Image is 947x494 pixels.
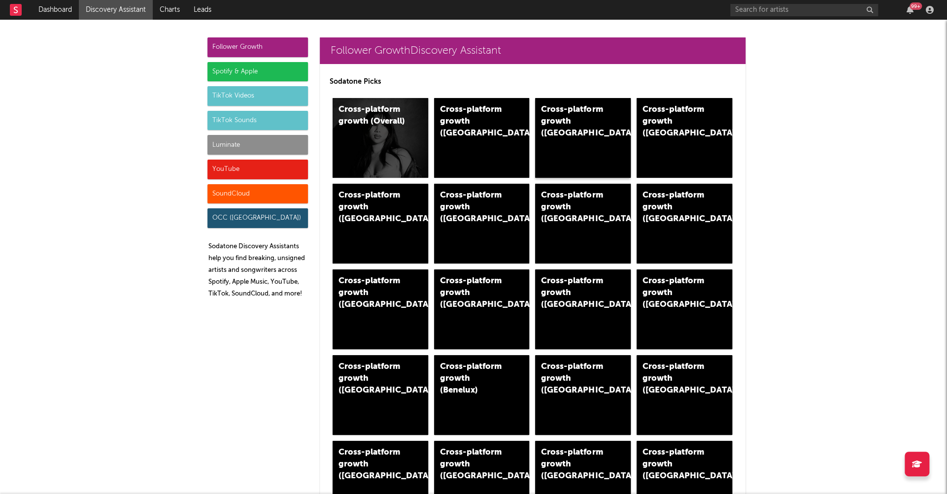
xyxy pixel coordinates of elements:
[207,62,308,82] div: Spotify & Apple
[730,4,878,16] input: Search for artists
[338,104,406,128] div: Cross-platform growth (Overall)
[535,355,631,435] a: Cross-platform growth ([GEOGRAPHIC_DATA])
[434,98,530,178] a: Cross-platform growth ([GEOGRAPHIC_DATA])
[207,37,308,57] div: Follower Growth
[333,98,428,178] a: Cross-platform growth (Overall)
[907,6,913,14] button: 99+
[440,104,507,139] div: Cross-platform growth ([GEOGRAPHIC_DATA])
[440,190,507,225] div: Cross-platform growth ([GEOGRAPHIC_DATA])
[338,190,406,225] div: Cross-platform growth ([GEOGRAPHIC_DATA])
[333,184,428,263] a: Cross-platform growth ([GEOGRAPHIC_DATA])
[541,361,608,396] div: Cross-platform growth ([GEOGRAPHIC_DATA])
[643,447,710,482] div: Cross-platform growth ([GEOGRAPHIC_DATA])
[333,355,428,435] a: Cross-platform growth ([GEOGRAPHIC_DATA])
[541,447,608,482] div: Cross-platform growth ([GEOGRAPHIC_DATA])
[535,98,631,178] a: Cross-platform growth ([GEOGRAPHIC_DATA])
[643,361,710,396] div: Cross-platform growth ([GEOGRAPHIC_DATA])
[333,269,428,349] a: Cross-platform growth ([GEOGRAPHIC_DATA])
[637,98,732,178] a: Cross-platform growth ([GEOGRAPHIC_DATA])
[541,275,608,311] div: Cross-platform growth ([GEOGRAPHIC_DATA])
[535,269,631,349] a: Cross-platform growth ([GEOGRAPHIC_DATA])
[207,135,308,155] div: Luminate
[440,361,507,396] div: Cross-platform growth (Benelux)
[910,2,922,10] div: 99 +
[320,37,745,64] a: Follower GrowthDiscovery Assistant
[440,275,507,311] div: Cross-platform growth ([GEOGRAPHIC_DATA])
[338,447,406,482] div: Cross-platform growth ([GEOGRAPHIC_DATA])
[643,275,710,311] div: Cross-platform growth ([GEOGRAPHIC_DATA])
[207,184,308,204] div: SoundCloud
[207,111,308,131] div: TikTok Sounds
[207,160,308,179] div: YouTube
[207,86,308,106] div: TikTok Videos
[207,208,308,228] div: OCC ([GEOGRAPHIC_DATA])
[434,184,530,263] a: Cross-platform growth ([GEOGRAPHIC_DATA])
[535,184,631,263] a: Cross-platform growth ([GEOGRAPHIC_DATA]/GSA)
[434,269,530,349] a: Cross-platform growth ([GEOGRAPHIC_DATA])
[208,241,308,300] p: Sodatone Discovery Assistants help you find breaking, unsigned artists and songwriters across Spo...
[637,355,732,435] a: Cross-platform growth ([GEOGRAPHIC_DATA])
[541,190,608,225] div: Cross-platform growth ([GEOGRAPHIC_DATA]/GSA)
[643,104,710,139] div: Cross-platform growth ([GEOGRAPHIC_DATA])
[338,275,406,311] div: Cross-platform growth ([GEOGRAPHIC_DATA])
[637,269,732,349] a: Cross-platform growth ([GEOGRAPHIC_DATA])
[330,76,736,88] p: Sodatone Picks
[440,447,507,482] div: Cross-platform growth ([GEOGRAPHIC_DATA])
[338,361,406,396] div: Cross-platform growth ([GEOGRAPHIC_DATA])
[434,355,530,435] a: Cross-platform growth (Benelux)
[637,184,732,263] a: Cross-platform growth ([GEOGRAPHIC_DATA])
[541,104,608,139] div: Cross-platform growth ([GEOGRAPHIC_DATA])
[643,190,710,225] div: Cross-platform growth ([GEOGRAPHIC_DATA])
